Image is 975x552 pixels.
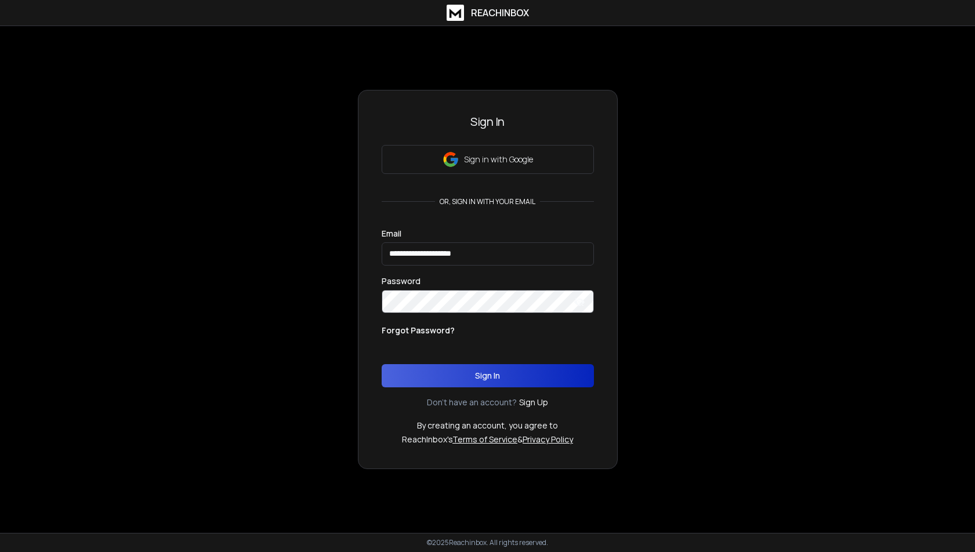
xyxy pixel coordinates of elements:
p: Sign in with Google [464,154,533,165]
p: Forgot Password? [382,325,455,336]
label: Password [382,277,421,285]
h1: ReachInbox [471,6,529,20]
a: Privacy Policy [523,434,573,445]
a: Sign Up [519,397,548,408]
p: ReachInbox's & [402,434,573,445]
a: ReachInbox [447,5,529,21]
p: © 2025 Reachinbox. All rights reserved. [427,538,548,547]
button: Sign in with Google [382,145,594,174]
img: logo [447,5,464,21]
h3: Sign In [382,114,594,130]
p: By creating an account, you agree to [417,420,558,431]
button: Sign In [382,364,594,387]
a: Terms of Service [452,434,517,445]
p: or, sign in with your email [435,197,540,206]
p: Don't have an account? [427,397,517,408]
label: Email [382,230,401,238]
